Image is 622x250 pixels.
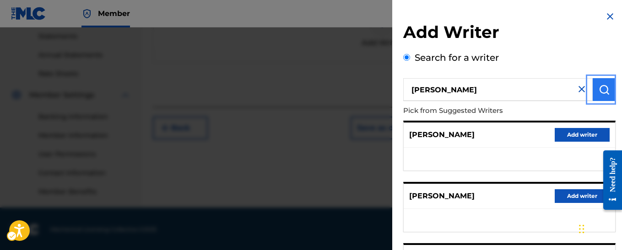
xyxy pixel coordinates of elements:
[576,206,622,250] div: Chat Widget
[11,7,46,20] img: MLC Logo
[555,128,610,142] button: Add writer
[555,189,610,203] button: Add writer
[576,206,622,250] iframe: Hubspot Iframe
[415,52,499,63] label: Search for a writer
[576,84,587,95] img: close
[596,147,622,213] iframe: Iframe | Resource Center
[81,8,92,19] img: Top Rightsholder
[599,84,610,95] img: Search Works
[409,129,475,140] p: [PERSON_NAME]
[409,191,475,202] p: [PERSON_NAME]
[98,8,130,19] span: Member
[403,101,563,121] p: Pick from Suggested Writers
[579,215,584,243] div: Drag
[403,54,410,61] input: Search for a writer
[403,78,593,101] input: Search writer's name or IPI Number
[403,22,616,45] h2: Add Writer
